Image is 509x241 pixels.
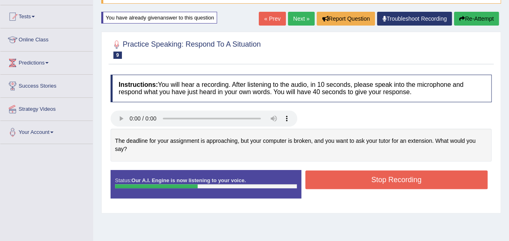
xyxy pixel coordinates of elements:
a: Success Stories [0,75,93,95]
strong: Our A.I. Engine is now listening to your voice. [131,177,246,183]
a: « Prev [259,12,285,26]
h4: You will hear a recording. After listening to the audio, in 10 seconds, please speak into the mic... [111,75,492,102]
a: Strategy Videos [0,98,93,118]
div: Status: [111,170,301,198]
h2: Practice Speaking: Respond To A Situation [111,39,261,59]
b: Instructions: [119,81,158,88]
a: Next » [288,12,315,26]
div: You have already given answer to this question [101,12,217,24]
a: Predictions [0,52,93,72]
button: Re-Attempt [454,12,499,26]
a: Your Account [0,121,93,141]
button: Report Question [317,12,375,26]
a: Tests [0,5,93,26]
div: The deadline for your assignment is approaching, but your computer is broken, and you want to ask... [111,129,492,161]
span: 9 [113,52,122,59]
button: Stop Recording [305,170,488,189]
a: Online Class [0,28,93,49]
a: Troubleshoot Recording [377,12,452,26]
